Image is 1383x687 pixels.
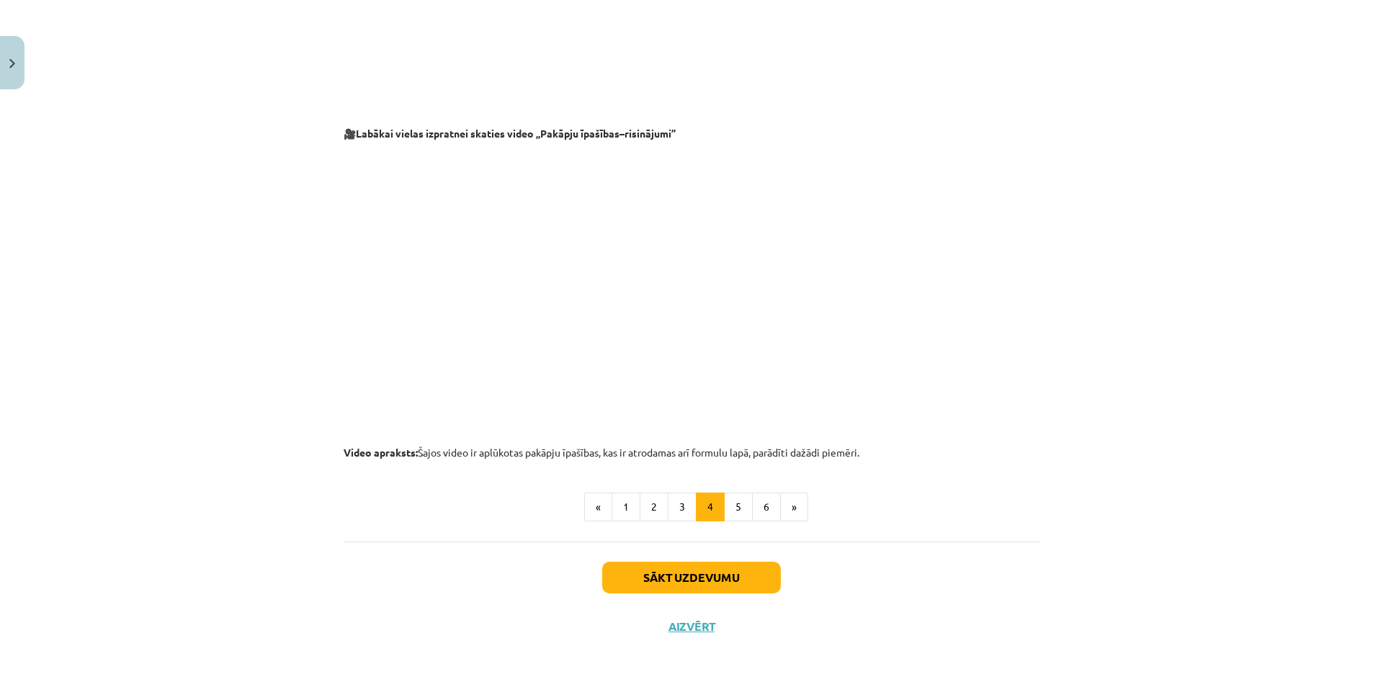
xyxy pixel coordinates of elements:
[640,493,668,521] button: 2
[780,493,808,521] button: »
[344,445,1039,460] p: Šajos video ir aplūkotas pakāpju īpašības, kas ir atrodamas arī formulu lapā, parādīti dažādi pie...
[356,127,619,140] b: Labākai vielas izpratnei skaties video „Pakāpju īpašības
[625,127,676,140] b: risinājumi”
[696,493,725,521] button: 4
[344,126,1039,141] p: 🎥
[724,493,753,521] button: 5
[612,493,640,521] button: 1
[602,562,781,593] button: Sākt uzdevumu
[584,493,612,521] button: «
[668,493,697,521] button: 3
[619,127,625,140] strong: –
[9,59,15,68] img: icon-close-lesson-0947bae3869378f0d4975bcd49f059093ad1ed9edebbc8119c70593378902aed.svg
[752,493,781,521] button: 6
[344,493,1039,521] nav: Page navigation example
[664,619,719,634] button: Aizvērt
[344,446,418,459] b: Video apraksts:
